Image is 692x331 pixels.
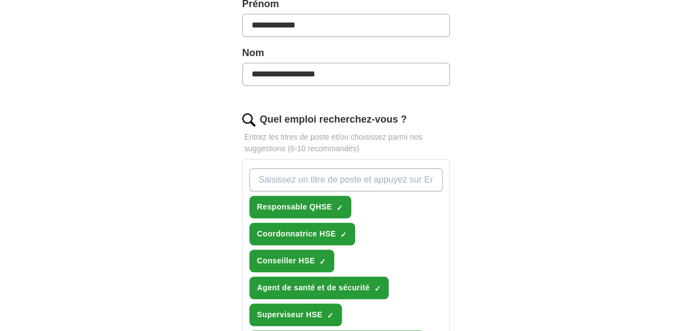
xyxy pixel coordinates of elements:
button: Agent de santé et de sécurité✓ [249,277,389,299]
span: Superviseur HSE [257,309,323,321]
button: Coordonnatrice HSE✓ [249,223,355,245]
span: Responsable QHSE [257,201,332,213]
button: Conseiller HSE✓ [249,250,334,272]
span: Conseiller HSE [257,255,315,267]
span: ✓ [319,257,326,266]
p: Entrez les titres de poste et/ou choisissez parmi nos suggestions (6-10 recommandés) [242,131,450,155]
button: Superviseur HSE✓ [249,304,342,326]
label: Quel emploi recherchez-vous ? [260,112,407,127]
span: ✓ [336,203,343,212]
img: search.png [242,113,255,126]
span: ✓ [327,311,334,320]
span: Agent de santé et de sécurité [257,282,370,294]
span: ✓ [340,230,347,239]
input: Saisissez un titre de poste et appuyez sur Entrée [249,168,443,191]
button: Responsable QHSE✓ [249,196,351,218]
span: Coordonnatrice HSE [257,228,336,240]
span: ✓ [374,284,380,293]
label: Nom [242,46,450,60]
